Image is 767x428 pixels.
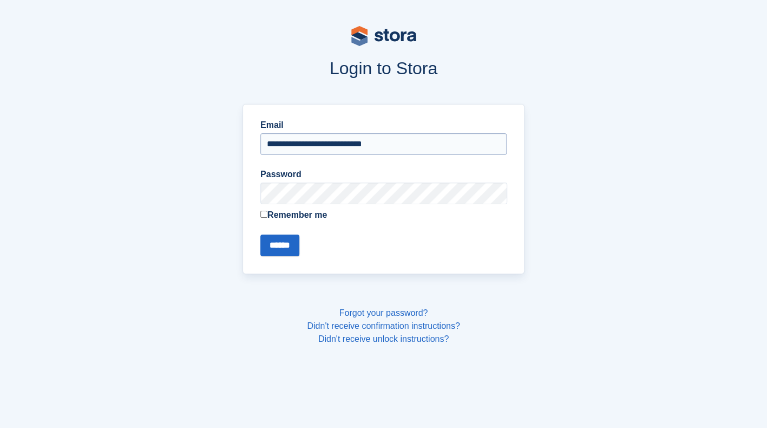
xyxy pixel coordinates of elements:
label: Email [260,119,507,132]
img: stora-logo-53a41332b3708ae10de48c4981b4e9114cc0af31d8433b30ea865607fb682f29.svg [351,26,416,46]
a: Forgot your password? [339,308,428,317]
h1: Login to Stora [36,59,731,78]
input: Remember me [260,211,267,218]
label: Remember me [260,209,507,222]
a: Didn't receive unlock instructions? [318,334,449,343]
label: Password [260,168,507,181]
a: Didn't receive confirmation instructions? [307,321,460,330]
